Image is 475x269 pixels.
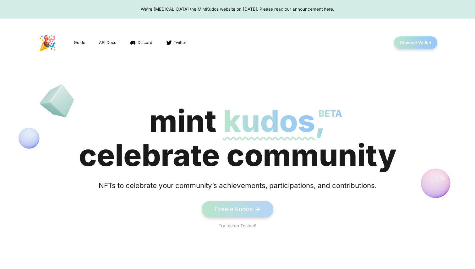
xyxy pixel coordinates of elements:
a: Guide [73,39,86,46]
a: Create Kudos [202,201,273,218]
a: here [324,7,333,12]
span: , [315,103,326,139]
div: NFTs to celebrate your community’s achievements, participations, and contributions. [91,180,384,191]
a: API Docs [98,39,117,46]
a: Discord [129,39,153,46]
span: Discord [138,40,152,46]
p: 🎉 [38,32,57,54]
span: -> [255,205,260,213]
span: Twitter [174,40,186,46]
p: BETA [319,97,342,131]
span: kudos [223,103,315,139]
div: We're [MEDICAL_DATA] the MintKudos website on [DATE]. Please read our announcement . [6,6,469,12]
a: Twitter [166,39,187,46]
div: mint celebrate community [79,104,396,172]
a: Try me on Testnet! [219,223,256,229]
button: Connect Wallet [394,36,437,49]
